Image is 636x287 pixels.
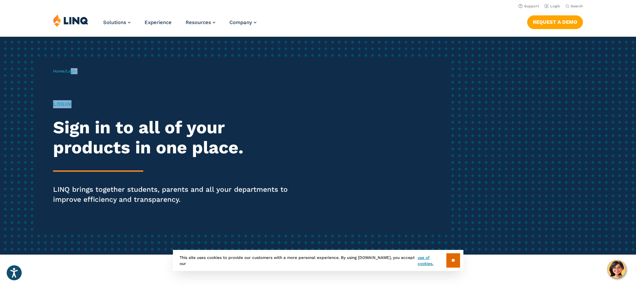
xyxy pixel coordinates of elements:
div: This site uses cookies to provide our customers with a more personal experience. By using [DOMAIN... [173,250,463,271]
span: Login [66,69,76,74]
span: Solutions [103,19,126,25]
a: Home [53,69,64,74]
span: Company [229,19,252,25]
nav: Button Navigation [527,14,583,29]
a: Login [545,4,560,8]
span: Search [571,4,583,8]
a: Experience [145,19,172,25]
a: Request a Demo [527,15,583,29]
button: Hello, have a question? Let’s chat. [607,260,626,279]
img: LINQ | K‑12 Software [53,14,88,27]
h1: Login [53,100,298,108]
a: Support [518,4,539,8]
a: Resources [186,19,215,25]
nav: Primary Navigation [103,14,256,36]
span: / [53,69,76,74]
a: Solutions [103,19,131,25]
p: LINQ brings together students, parents and all your departments to improve efficiency and transpa... [53,184,298,204]
h2: Sign in to all of your products in one place. [53,118,298,158]
a: use of cookies. [418,255,446,267]
a: Company [229,19,256,25]
span: Resources [186,19,211,25]
button: Open Search Bar [566,4,583,9]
